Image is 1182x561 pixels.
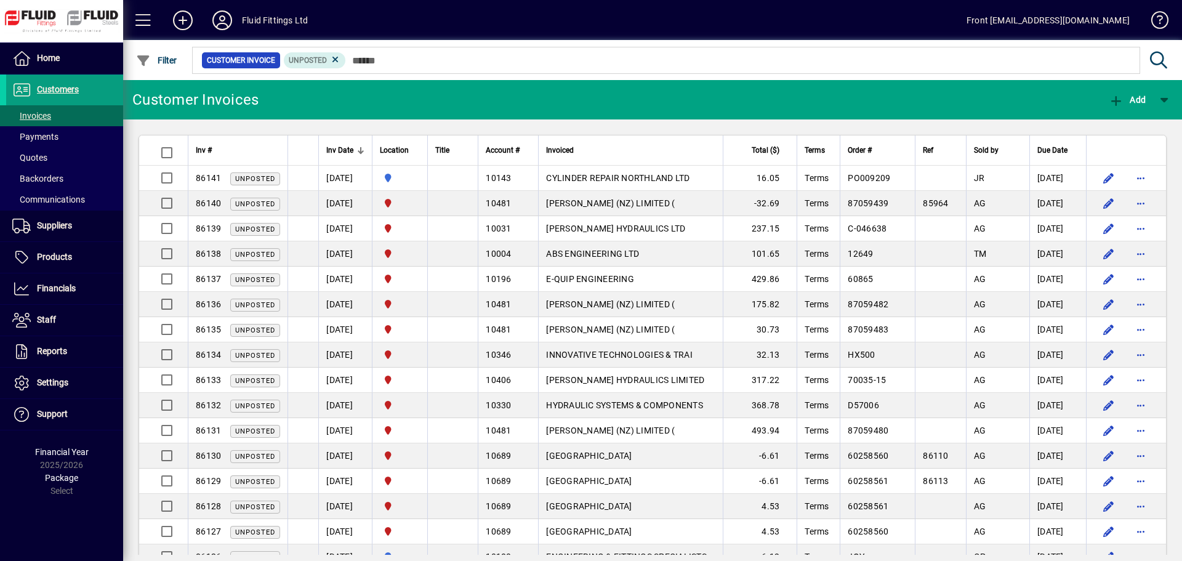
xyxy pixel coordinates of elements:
td: [DATE] [1029,418,1086,443]
span: 10143 [486,173,511,183]
a: Payments [6,126,123,147]
span: HYDRAULIC SYSTEMS & COMPONENTS [546,400,703,410]
span: Location [380,143,409,157]
span: 86128 [196,501,221,511]
a: Quotes [6,147,123,168]
span: AG [974,299,986,309]
button: Edit [1099,496,1119,516]
div: Inv # [196,143,280,157]
button: Profile [203,9,242,31]
span: [PERSON_NAME] (NZ) LIMITED ( [546,426,675,435]
span: Add [1109,95,1146,105]
td: 493.94 [723,418,797,443]
td: [DATE] [1029,469,1086,494]
td: [DATE] [318,418,372,443]
button: More options [1131,294,1151,314]
span: 86134 [196,350,221,360]
span: Terms [805,375,829,385]
span: Customers [37,84,79,94]
span: [GEOGRAPHIC_DATA] [546,527,632,536]
span: 10689 [486,501,511,511]
button: Edit [1099,345,1119,365]
span: Unposted [235,352,275,360]
span: 86110 [923,451,948,461]
span: Payments [12,132,58,142]
div: Title [435,143,470,157]
span: C-046638 [848,224,886,233]
a: Reports [6,336,123,367]
td: [DATE] [318,166,372,191]
span: Unposted [235,427,275,435]
span: FLUID FITTINGS CHRISTCHURCH [380,499,420,513]
span: 86127 [196,527,221,536]
span: FLUID FITTINGS CHRISTCHURCH [380,272,420,286]
span: Terms [805,350,829,360]
span: AG [974,527,986,536]
button: More options [1131,471,1151,491]
td: -6.61 [723,443,797,469]
span: 87059482 [848,299,888,309]
span: CYLINDER REPAIR NORTHLAND LTD [546,173,689,183]
span: Unposted [235,175,275,183]
button: Edit [1099,219,1119,238]
button: More options [1131,496,1151,516]
td: [DATE] [318,443,372,469]
span: D57006 [848,400,879,410]
button: Edit [1099,244,1119,264]
td: [DATE] [1029,393,1086,418]
span: 10481 [486,299,511,309]
span: FLUID FITTINGS CHRISTCHURCH [380,297,420,311]
td: [DATE] [318,342,372,368]
span: [PERSON_NAME] (NZ) LIMITED ( [546,198,675,208]
td: 4.53 [723,519,797,544]
span: JR [974,173,985,183]
span: 86136 [196,299,221,309]
span: 86140 [196,198,221,208]
button: Edit [1099,446,1119,466]
span: Terms [805,501,829,511]
td: 429.86 [723,267,797,292]
span: Unposted [235,453,275,461]
span: Terms [805,274,829,284]
span: 10196 [486,274,511,284]
span: Unposted [235,251,275,259]
span: INNOVATIVE TECHNOLOGIES & TRAI [546,350,693,360]
td: [DATE] [318,292,372,317]
span: Terms [805,400,829,410]
button: Filter [133,49,180,71]
a: Home [6,43,123,74]
span: Terms [805,249,829,259]
a: Settings [6,368,123,398]
span: 87059483 [848,325,888,334]
span: TM [974,249,987,259]
span: Unposted [235,326,275,334]
button: More options [1131,244,1151,264]
a: Support [6,399,123,430]
span: Terms [805,299,829,309]
span: Ref [923,143,933,157]
td: [DATE] [1029,317,1086,342]
span: Terms [805,325,829,334]
span: 60258560 [848,451,888,461]
button: More options [1131,421,1151,440]
span: Customer Invoice [207,54,275,67]
button: Edit [1099,370,1119,390]
span: Order # [848,143,872,157]
span: Unposted [235,478,275,486]
div: Invoiced [546,143,715,157]
span: Staff [37,315,56,325]
span: Due Date [1037,143,1067,157]
button: More options [1131,320,1151,339]
button: More options [1131,446,1151,466]
span: 60258561 [848,501,888,511]
span: Sold by [974,143,999,157]
span: 86132 [196,400,221,410]
span: 60865 [848,274,873,284]
div: Location [380,143,420,157]
span: 85964 [923,198,948,208]
span: AUCKLAND [380,171,420,185]
span: Title [435,143,449,157]
td: [DATE] [318,241,372,267]
span: [PERSON_NAME] (NZ) LIMITED ( [546,325,675,334]
td: [DATE] [318,317,372,342]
